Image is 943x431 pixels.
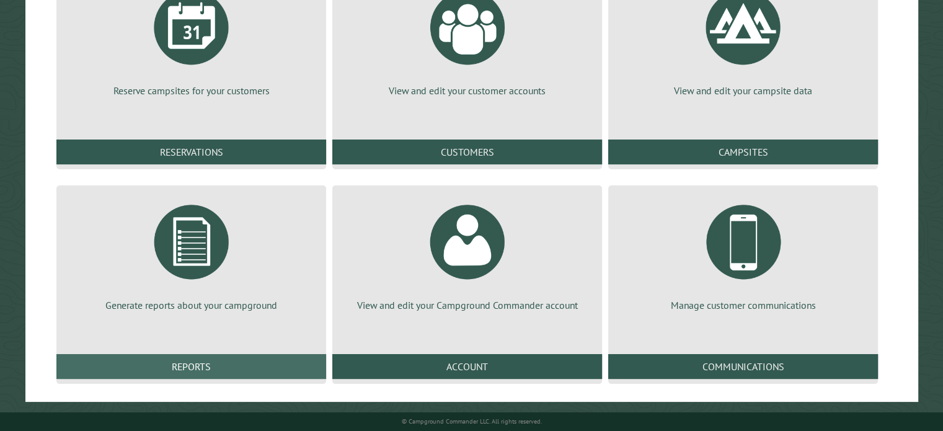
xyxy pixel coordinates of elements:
p: View and edit your customer accounts [347,84,587,97]
a: Communications [608,354,878,379]
a: View and edit your Campground Commander account [347,195,587,312]
a: Manage customer communications [623,195,863,312]
a: Account [332,354,602,379]
p: View and edit your campsite data [623,84,863,97]
a: Campsites [608,140,878,164]
a: Reports [56,354,326,379]
a: Reservations [56,140,326,164]
a: Customers [332,140,602,164]
p: Manage customer communications [623,298,863,312]
p: Generate reports about your campground [71,298,311,312]
p: View and edit your Campground Commander account [347,298,587,312]
small: © Campground Commander LLC. All rights reserved. [402,417,542,425]
p: Reserve campsites for your customers [71,84,311,97]
a: Generate reports about your campground [71,195,311,312]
